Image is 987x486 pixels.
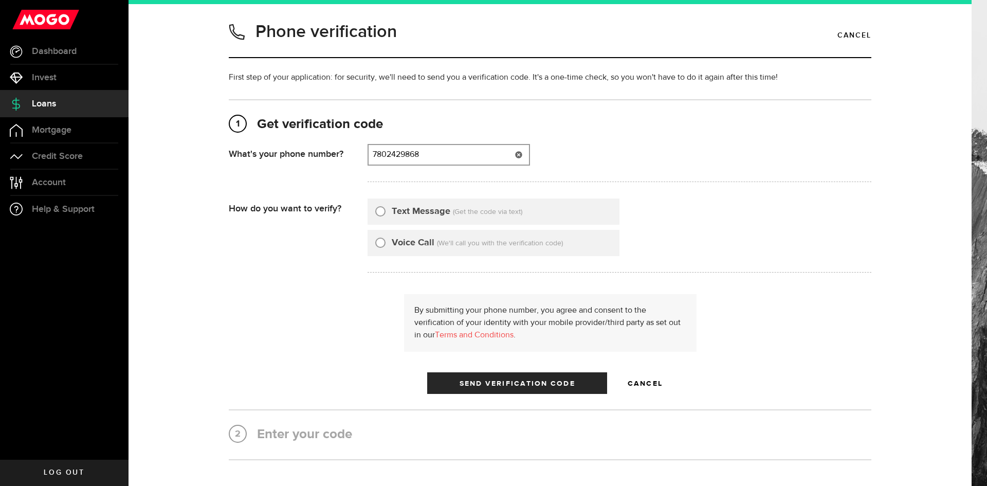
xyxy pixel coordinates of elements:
[32,205,95,214] span: Help & Support
[230,116,246,132] span: 1
[32,178,66,187] span: Account
[375,205,386,215] input: Text Message
[229,144,368,160] div: What's your phone number?
[628,380,662,387] span: Cancel
[404,294,697,352] div: By submitting your phone number, you agree and consent to the verification of your identity with ...
[44,469,84,476] span: Log out
[617,372,672,394] button: Cancel
[427,372,607,394] button: Send Verification Code
[437,240,563,247] span: (We'll call you with the verification code)
[32,152,83,161] span: Credit Score
[32,125,71,135] span: Mortgage
[375,236,386,246] input: Voice Call
[837,27,871,44] a: Cancel
[32,47,77,56] span: Dashboard
[255,19,397,45] h1: Phone verification
[229,116,871,134] h2: Get verification code
[229,71,871,84] p: First step of your application: for security, we'll need to send you a verification code. It's a ...
[435,331,514,339] a: Terms and Conditions
[229,426,871,444] h2: Enter your code
[32,99,56,109] span: Loans
[460,380,575,387] span: Send Verification Code
[392,236,434,250] label: Voice Call
[392,205,450,219] label: Text Message
[230,426,246,442] span: 2
[32,73,57,82] span: Invest
[8,4,39,35] button: Open LiveChat chat widget
[229,199,368,214] div: How do you want to verify?
[453,208,522,215] span: (Get the code via text)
